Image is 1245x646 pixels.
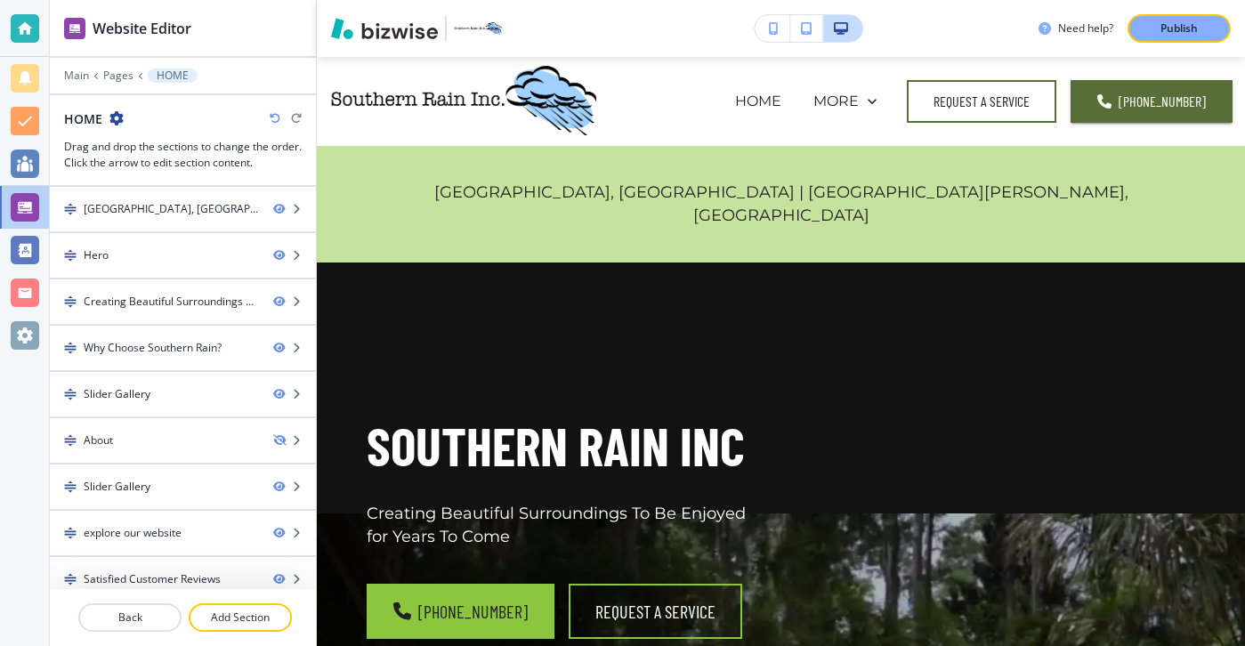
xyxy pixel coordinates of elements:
[93,18,191,39] h2: Website Editor
[367,584,554,639] a: [PHONE_NUMBER]
[50,464,316,509] div: DragSlider Gallery
[64,109,102,128] h2: HOME
[50,511,316,555] div: Dragexplore our website
[64,388,77,400] img: Drag
[367,182,1195,228] p: [GEOGRAPHIC_DATA], [GEOGRAPHIC_DATA] | [GEOGRAPHIC_DATA][PERSON_NAME], [GEOGRAPHIC_DATA]
[50,418,316,463] div: DragAbout
[148,69,198,83] button: HOME
[64,434,77,447] img: Drag
[64,139,302,171] h3: Drag and drop the sections to change the order. Click the arrow to edit section content.
[1128,14,1231,43] button: Publish
[64,342,77,354] img: Drag
[735,91,781,111] p: HOME
[50,557,316,602] div: DragSatisfied Customer Reviews
[367,503,760,549] p: Creating Beautiful Surroundings To Be Enjoyed for Years To Come
[64,573,77,585] img: Drag
[84,432,113,448] div: About
[78,603,182,632] button: Back
[84,479,150,495] div: Slider Gallery
[64,480,77,493] img: Drag
[84,340,222,356] div: Why Choose Southern Rain?
[50,187,316,231] div: Drag[GEOGRAPHIC_DATA], [GEOGRAPHIC_DATA] | [GEOGRAPHIC_DATA][PERSON_NAME], [GEOGRAPHIC_DATA]
[1160,20,1198,36] p: Publish
[569,584,742,639] button: request a service
[50,372,316,416] div: DragSlider Gallery
[50,279,316,324] div: DragCreating Beautiful Surroundings To Be Enjoyed for Years To Come
[64,69,89,82] button: Main
[64,295,77,308] img: Drag
[84,386,150,402] div: Slider Gallery
[331,18,438,39] img: Bizwise Logo
[329,63,596,138] img: Southern Rain Inc
[157,69,189,82] p: HOME
[50,233,316,278] div: DragHero
[84,201,259,217] div: Sea Island, GA | Saint Simons Island, GA
[103,69,133,82] button: Pages
[1071,80,1233,123] a: [PHONE_NUMBER]
[84,571,221,587] div: Satisfied Customer Reviews
[190,610,290,626] p: Add Section
[1058,20,1113,36] h3: Need help?
[64,18,85,39] img: editor icon
[64,203,77,215] img: Drag
[50,326,316,370] div: DragWhy Choose Southern Rain?
[84,294,259,310] div: Creating Beautiful Surroundings To Be Enjoyed for Years To Come
[64,527,77,539] img: Drag
[80,610,180,626] p: Back
[907,80,1056,123] button: Request a Service
[84,525,182,541] div: explore our website
[367,410,760,481] h1: Southern Rain Inc
[454,22,502,35] img: Your Logo
[84,247,109,263] div: Hero
[189,603,292,632] button: Add Section
[813,91,859,111] p: MORE
[64,249,77,262] img: Drag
